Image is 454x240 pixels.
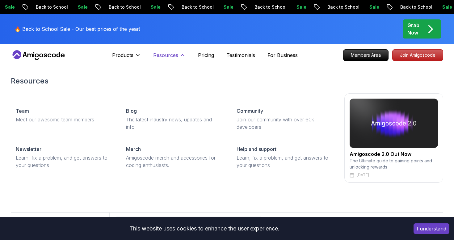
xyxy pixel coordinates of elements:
p: Join Amigoscode [393,50,443,61]
p: Back to School [28,4,70,10]
p: Amigoscode merch and accessories for coding enthusiasts. [126,154,221,169]
p: Members Area [343,50,388,61]
a: Pricing [198,51,214,59]
p: Grab Now [407,22,419,36]
a: TeamMeet our awesome team members [11,102,116,128]
a: CommunityJoin our community with over 60k developers [232,102,337,136]
p: Resources [153,51,178,59]
p: Team [16,107,29,115]
p: Learn, fix a problem, and get answers to your questions [16,154,111,169]
p: Merch [126,145,141,153]
p: The Ultimate guide to gaining points and unlocking rewards [350,158,438,170]
a: Testimonials [226,51,255,59]
a: For Business [267,51,298,59]
div: This website uses cookies to enhance the user experience. [5,222,404,235]
p: Back to School [393,4,435,10]
a: amigoscode 2.0Amigoscode 2.0 Out NowThe Ultimate guide to gaining points and unlocking rewards[DATE] [344,93,443,183]
p: Sale [143,4,163,10]
p: Back to School [320,4,362,10]
p: Community [237,107,263,115]
p: The latest industry news, updates and info [126,116,221,131]
img: amigoscode 2.0 [350,99,438,148]
p: Back to School [101,4,143,10]
a: Help and supportLearn, fix a problem, and get answers to your questions [232,140,337,174]
p: Join our community with over 60k developers [237,116,332,131]
p: Blog [126,107,137,115]
p: Sale [289,4,309,10]
p: 🔥 Back to School Sale - Our best prices of the year! [15,25,140,33]
p: Back to School [174,4,216,10]
p: Sale [362,4,381,10]
p: Back to School [247,4,289,10]
p: Products [112,51,133,59]
button: Accept cookies [414,223,449,234]
a: Join Amigoscode [392,49,443,61]
p: Help and support [237,145,276,153]
a: BlogThe latest industry news, updates and info [121,102,226,136]
a: MerchAmigoscode merch and accessories for coding enthusiasts. [121,140,226,174]
p: [DATE] [357,173,369,177]
p: Newsletter [16,145,41,153]
p: Sale [70,4,90,10]
h2: Amigoscode 2.0 Out Now [350,150,438,158]
a: Members Area [343,49,389,61]
button: Resources [153,51,186,64]
p: Meet our awesome team members [16,116,111,123]
p: Learn, fix a problem, and get answers to your questions [237,154,332,169]
a: NewsletterLearn, fix a problem, and get answers to your questions [11,140,116,174]
button: Products [112,51,141,64]
p: Sale [216,4,236,10]
h2: Resources [11,76,443,86]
